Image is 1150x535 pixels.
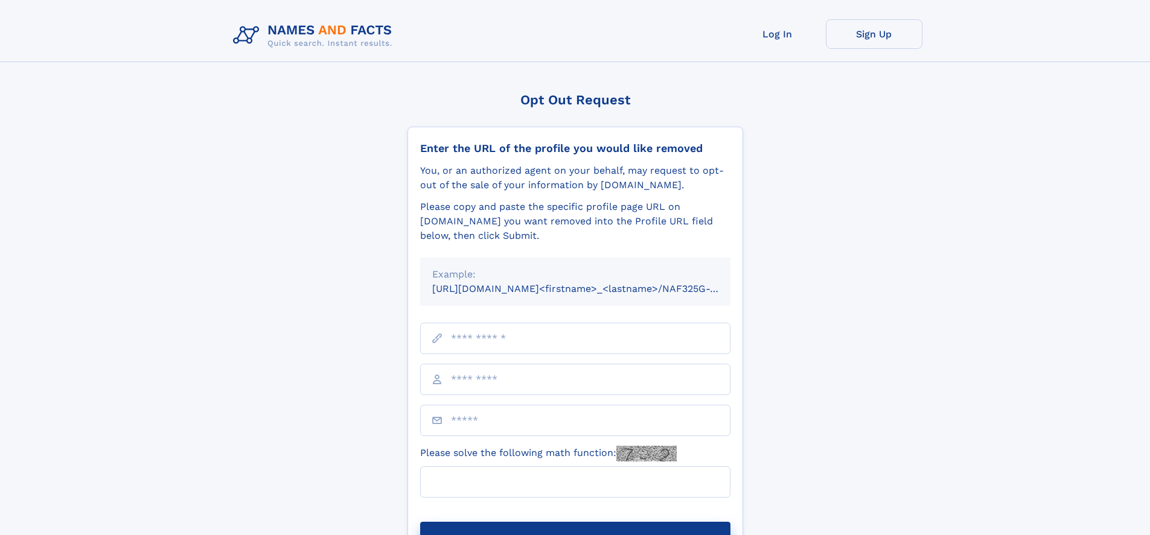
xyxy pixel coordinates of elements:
[729,19,826,49] a: Log In
[228,19,402,52] img: Logo Names and Facts
[432,283,753,294] small: [URL][DOMAIN_NAME]<firstname>_<lastname>/NAF325G-xxxxxxxx
[826,19,922,49] a: Sign Up
[420,200,730,243] div: Please copy and paste the specific profile page URL on [DOMAIN_NAME] you want removed into the Pr...
[407,92,743,107] div: Opt Out Request
[420,163,730,192] div: You, or an authorized agent on your behalf, may request to opt-out of the sale of your informatio...
[420,142,730,155] div: Enter the URL of the profile you would like removed
[420,446,677,461] label: Please solve the following math function:
[432,267,718,282] div: Example:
